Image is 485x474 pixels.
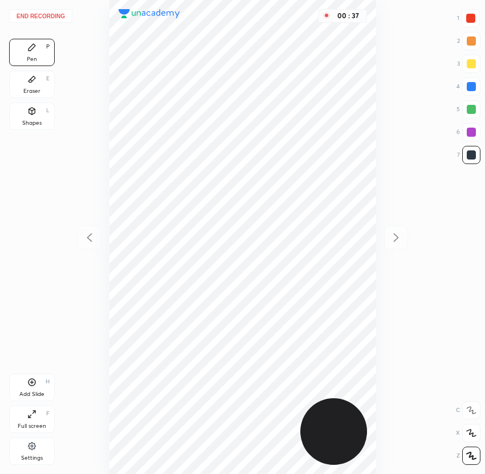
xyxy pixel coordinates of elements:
div: 5 [457,100,480,118]
div: H [46,379,50,385]
div: Z [457,447,480,465]
div: P [46,44,50,50]
div: X [456,424,480,442]
div: Shapes [22,120,42,126]
div: 7 [457,146,480,164]
div: Pen [27,56,37,62]
img: logo.38c385cc.svg [119,9,180,18]
div: Add Slide [19,391,44,397]
div: L [46,108,50,113]
div: 2 [457,32,480,50]
div: C [456,401,480,419]
div: 4 [457,77,480,96]
div: 3 [457,55,480,73]
div: 00 : 37 [335,12,362,20]
div: Full screen [18,423,46,429]
div: 6 [457,123,480,141]
div: Eraser [23,88,40,94]
button: End recording [9,9,72,23]
div: E [46,76,50,81]
div: F [46,411,50,416]
div: Settings [21,455,43,461]
div: 1 [457,9,480,27]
